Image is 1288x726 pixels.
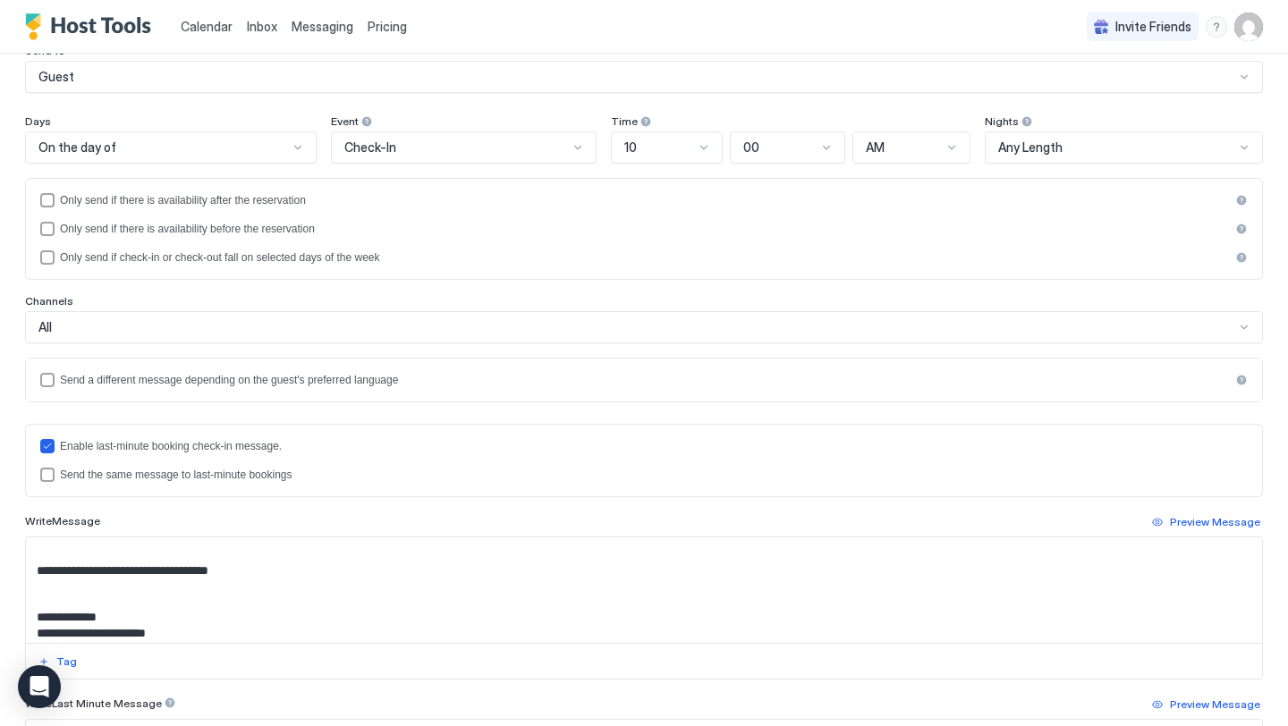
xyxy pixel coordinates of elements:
span: 10 [624,139,637,156]
a: Calendar [181,17,233,36]
div: isLimited [40,250,1248,265]
div: Send a different message depending on the guest's preferred language [60,374,1230,386]
span: Guest [38,69,74,85]
span: Invite Friends [1115,19,1191,35]
button: Tag [36,651,80,672]
div: Tag [56,654,77,670]
button: Preview Message [1149,511,1263,533]
span: 00 [743,139,759,156]
a: Host Tools Logo [25,13,159,40]
div: Only send if there is availability before the reservation [60,223,1230,235]
span: All [38,319,52,335]
span: Check-In [344,139,396,156]
span: Inbox [247,19,277,34]
div: User profile [1234,13,1263,41]
div: Open Intercom Messenger [18,665,61,708]
div: Preview Message [1170,696,1260,713]
div: Only send if check-in or check-out fall on selected days of the week [60,251,1230,264]
div: lastMinuteMessageIsTheSame [40,468,1248,482]
button: Preview Message [1149,694,1263,715]
span: Time [611,114,638,128]
textarea: Input Field [26,537,1249,643]
div: Send the same message to last-minute bookings [60,469,1248,481]
div: Enable last-minute booking check-in message. [60,440,1248,452]
span: Write Message [25,514,100,528]
span: Messaging [292,19,353,34]
div: lastMinuteMessageEnabled [40,439,1248,453]
span: Calendar [181,19,233,34]
span: On the day of [38,139,116,156]
div: menu [1206,16,1227,38]
span: AM [866,139,885,156]
div: languagesEnabled [40,373,1248,387]
span: Event [331,114,359,128]
span: Channels [25,294,73,308]
span: Pricing [368,19,407,35]
div: Only send if there is availability after the reservation [60,194,1230,207]
span: Nights [985,114,1019,128]
span: Any Length [998,139,1063,156]
span: Write Last Minute Message [25,696,162,710]
span: Days [25,114,51,128]
div: Preview Message [1170,514,1260,530]
div: beforeReservation [40,222,1248,236]
a: Inbox [247,17,277,36]
a: Messaging [292,17,353,36]
div: afterReservation [40,193,1248,207]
